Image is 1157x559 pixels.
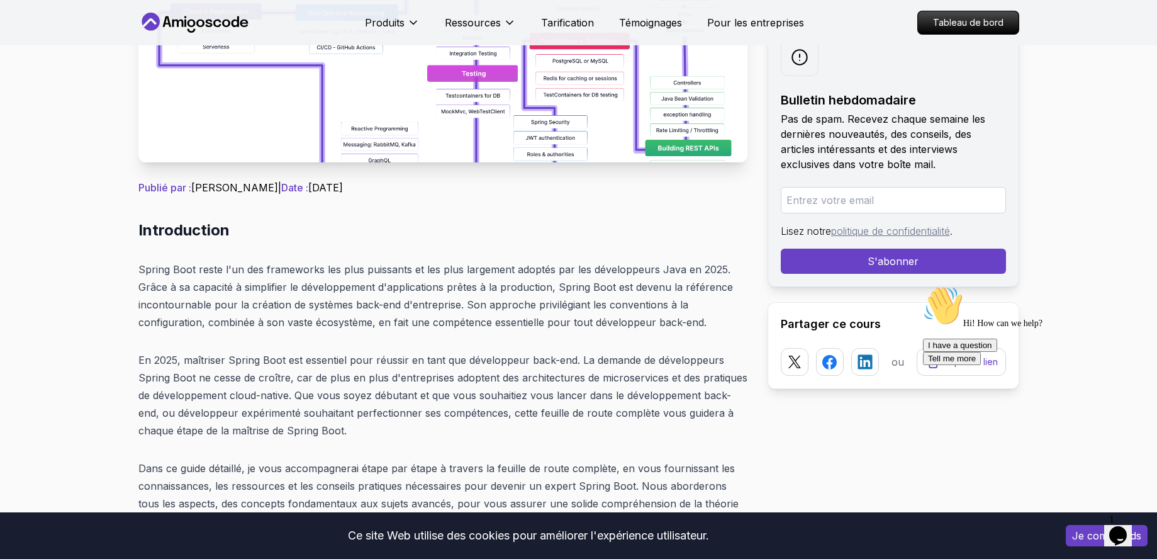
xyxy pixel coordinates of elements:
[5,5,45,45] img: :wave:
[445,16,501,29] font: Ressources
[5,71,63,84] button: Tell me more
[5,38,125,47] span: Hi! How can we help?
[781,93,916,108] font: Bulletin hebdomadaire
[541,15,594,30] a: Tarification
[348,529,709,542] font: Ce site Web utilise des cookies pour améliorer l'expérience utilisateur.
[781,317,881,330] font: Partager ce cours
[707,16,804,29] font: Pour les entreprises
[918,281,1144,502] iframe: widget de discussion
[278,181,281,194] font: |
[1072,529,1141,542] font: Je comprends
[138,221,230,239] font: Introduction
[281,181,308,194] font: Date :
[619,16,682,29] font: Témoignages
[5,58,79,71] button: I have a question
[781,249,1006,274] button: S'abonner
[781,187,1006,213] input: Entrez votre email
[831,225,950,237] a: politique de confidentialité
[138,462,739,528] font: Dans ce guide détaillé, je vous accompagnerai étape par étape à travers la feuille de route compl...
[1066,525,1148,546] button: Accepter les cookies
[365,16,405,29] font: Produits
[138,181,191,194] font: Publié par :
[365,15,420,40] button: Produits
[5,5,232,84] div: 👋Hi! How can we help?I have a questionTell me more
[933,17,1003,28] font: Tableau de bord
[138,263,733,329] font: Spring Boot reste l'un des frameworks les plus puissants et les plus largement adoptés par les dé...
[917,348,1006,376] button: Copier le lien
[191,181,278,194] font: [PERSON_NAME]
[1104,509,1144,546] iframe: widget de discussion
[868,255,919,268] font: S'abonner
[950,225,953,237] font: .
[892,356,904,368] font: ou
[308,181,343,194] font: [DATE]
[707,15,804,30] a: Pour les entreprises
[781,113,985,171] font: Pas de spam. Recevez chaque semaine les dernières nouveautés, des conseils, des articles intéress...
[781,225,831,237] font: Lisez notre
[619,15,682,30] a: Témoignages
[445,15,516,40] button: Ressources
[138,354,747,437] font: En 2025, maîtriser Spring Boot est essentiel pour réussir en tant que développeur back-end. La de...
[541,16,594,29] font: Tarification
[917,11,1019,35] a: Tableau de bord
